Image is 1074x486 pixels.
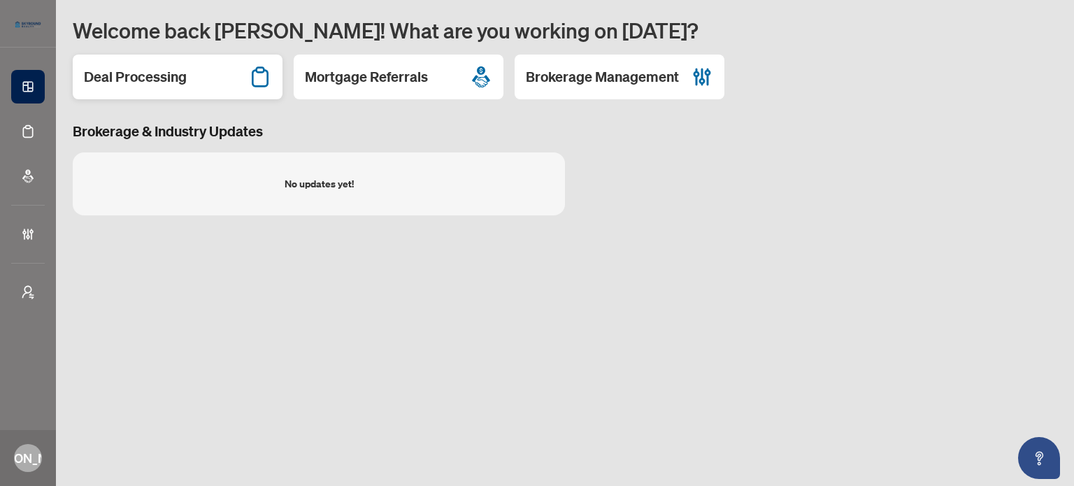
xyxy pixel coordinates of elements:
[21,285,35,299] span: user-switch
[305,67,428,87] h2: Mortgage Referrals
[73,122,1057,141] h3: Brokerage & Industry Updates
[11,17,45,31] img: logo
[84,67,187,87] h2: Deal Processing
[285,176,354,192] div: No updates yet!
[1018,437,1060,479] button: Open asap
[73,17,1057,43] h1: Welcome back [PERSON_NAME]! What are you working on [DATE]?
[526,67,679,87] h2: Brokerage Management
